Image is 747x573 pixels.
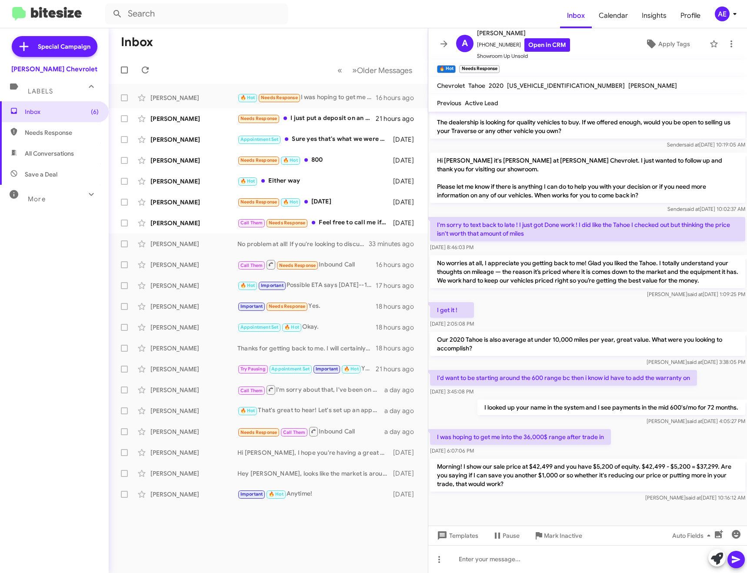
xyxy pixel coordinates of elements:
div: 18 hours ago [376,323,421,332]
div: [DATE] [391,198,421,207]
div: Thanks for getting back to me. I will certainly keep an eye out as our inventory changes daily. W... [237,344,376,353]
span: [PERSON_NAME] [477,28,570,38]
div: 21 hours ago [376,114,421,123]
h1: Inbox [121,35,153,49]
button: Previous [332,61,347,79]
p: No worries at all, I appreciate you getting back to me! Glad you liked the Tahoe. I totally under... [430,255,745,288]
span: [PERSON_NAME] [628,82,677,90]
div: [DATE] [391,219,421,227]
p: I looked up your name in the system and I see payments in the mid 600's/mo for 72 months. [477,400,745,415]
div: [DATE] [391,156,421,165]
button: Templates [428,528,485,543]
span: Special Campaign [38,42,90,51]
span: 2020 [489,82,504,90]
span: Call Them [283,430,306,435]
p: Hi [PERSON_NAME] it's [PERSON_NAME] at [PERSON_NAME] Chevrolet. I just wanted to follow up and th... [430,153,745,203]
span: Call Them [240,388,263,393]
div: [PERSON_NAME] Chevrolet [11,65,97,73]
div: [PERSON_NAME] [150,448,237,457]
span: » [352,65,357,76]
div: a day ago [384,386,421,394]
span: [PERSON_NAME] [DATE] 4:05:27 PM [647,418,745,424]
button: Mark Inactive [527,528,589,543]
span: said at [686,494,701,501]
small: Needs Response [459,65,499,73]
div: [PERSON_NAME] [150,427,237,436]
div: [PERSON_NAME] [150,198,237,207]
span: [PHONE_NUMBER] [477,38,570,52]
div: [DATE] [391,490,421,499]
div: AE [715,7,730,21]
span: Appointment Set [240,137,279,142]
div: Possible ETA says [DATE]--10/13/25. Although, we have seen them come sooner than expected. [237,280,376,290]
div: [PERSON_NAME] [150,219,237,227]
span: 🔥 Hot [240,283,255,288]
span: Mark Inactive [544,528,582,543]
span: Active Lead [465,99,498,107]
div: [PERSON_NAME] [150,365,237,373]
a: Inbox [560,3,592,28]
span: Needs Response [240,199,277,205]
span: Labels [28,87,53,95]
span: Chevrolet [437,82,465,90]
div: Hi [PERSON_NAME], I hope you're having a great day! I wanted to see if the truck or vette was bet... [237,448,391,457]
span: Needs Response [269,303,306,309]
span: said at [687,418,702,424]
span: Needs Response [240,157,277,163]
div: [PERSON_NAME] [150,469,237,478]
div: Inbound Call [237,426,384,437]
span: 🔥 Hot [240,408,255,413]
span: « [337,65,342,76]
div: I'm sorry about that, I've been on and off the phone all morning. I'm around if you need me. [237,384,384,395]
div: 16 hours ago [376,260,421,269]
span: Needs Response [269,220,306,226]
span: [DATE] 3:45:08 PM [430,388,474,395]
div: Feel free to call me if you'd like I don't have time to come into the dealership [237,218,391,228]
span: Pause [503,528,520,543]
p: I'd want to be starting around the 600 range bc then i know id have to add the warranty on [430,370,697,386]
span: Older Messages [357,66,412,75]
span: 🔥 Hot [283,157,298,163]
span: Insights [635,3,674,28]
a: Calendar [592,3,635,28]
div: [PERSON_NAME] [150,177,237,186]
div: [PERSON_NAME] [150,93,237,102]
div: Yes-- [DATE]-lol-- Thank you!! [237,364,376,374]
nav: Page navigation example [333,61,417,79]
div: a day ago [384,406,421,415]
div: 800 [237,155,391,165]
span: said at [684,206,700,212]
div: No problem at all! If you're looking to discuss your Corvette Stingray, we can set up a phone or ... [237,240,369,248]
span: [DATE] 6:07:06 PM [430,447,474,454]
a: Profile [674,3,707,28]
span: Auto Fields [672,528,714,543]
div: [PERSON_NAME] [150,386,237,394]
button: AE [707,7,737,21]
span: said at [687,291,703,297]
span: (6) [91,107,99,116]
div: [PERSON_NAME] [150,344,237,353]
a: Open in CRM [524,38,570,52]
p: Morning! I show our sale price at $42,499 and you have $5,200 of equity. $42,499 - $5,200 = $37,2... [430,459,745,492]
span: A [462,37,468,50]
div: Anytime! [237,489,391,499]
div: 21 hours ago [376,365,421,373]
div: Inbound Call [237,259,376,270]
span: Appointment Set [240,324,279,330]
span: Important [240,491,263,497]
span: Needs Response [261,95,298,100]
span: 🔥 Hot [269,491,283,497]
span: Sender [DATE] 10:19:05 AM [667,141,745,148]
span: [US_VEHICLE_IDENTIFICATION_NUMBER] [507,82,625,90]
span: Apply Tags [658,36,690,52]
div: [PERSON_NAME] [150,135,237,144]
span: Needs Response [25,128,99,137]
div: [DATE] [391,135,421,144]
p: Hi [PERSON_NAME] this is [PERSON_NAME], General Sales Manager at [PERSON_NAME] Chevrolet. Thanks ... [430,88,745,139]
span: 🔥 Hot [284,324,299,330]
input: Search [105,3,288,24]
p: I get it ! [430,302,474,318]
